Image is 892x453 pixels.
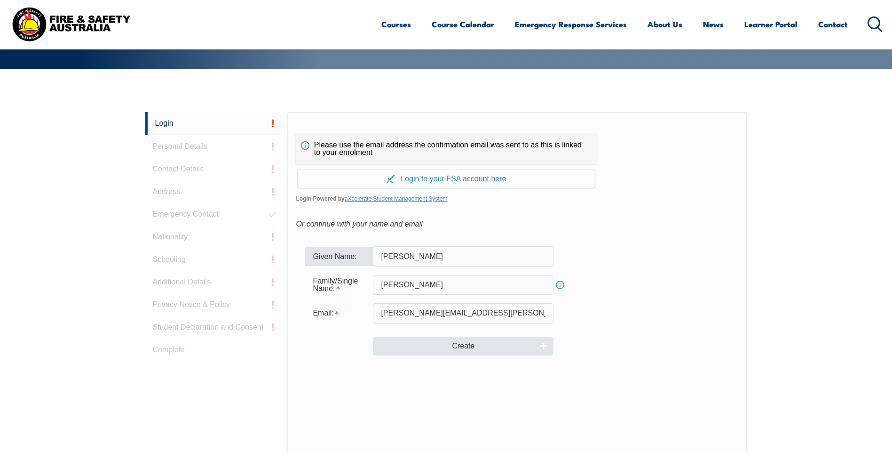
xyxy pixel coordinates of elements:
[744,12,797,37] a: Learner Portal
[305,272,373,298] div: Family/Single Name is required.
[145,112,283,135] a: Login
[647,12,682,37] a: About Us
[296,134,597,164] div: Please use the email address the confirmation email was sent to as this is linked to your enrolment
[296,217,738,231] div: Or continue with your name and email
[373,337,553,356] button: Create
[818,12,848,37] a: Contact
[305,247,373,266] div: Given Name:
[345,195,448,202] a: aXcelerate Student Management System
[381,12,411,37] a: Courses
[296,192,738,206] span: Login Powered by
[515,12,627,37] a: Emergency Response Services
[703,12,724,37] a: News
[387,175,395,183] img: Log in withaxcelerate
[305,304,373,322] div: Email is required.
[432,12,494,37] a: Course Calendar
[553,278,567,291] a: Info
